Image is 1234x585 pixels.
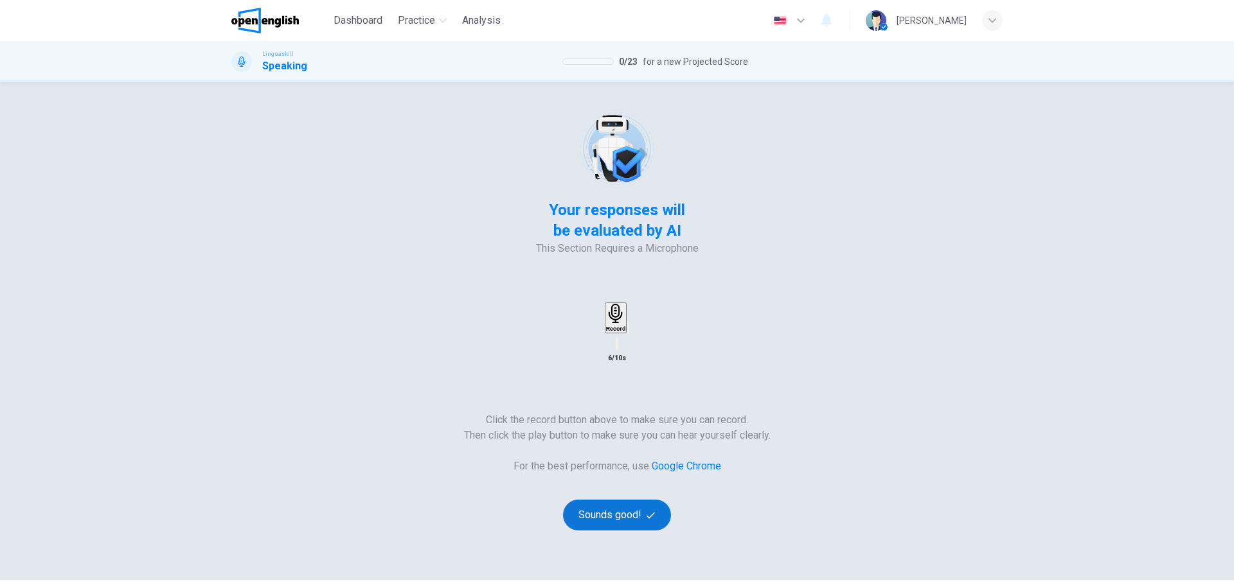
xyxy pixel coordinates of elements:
a: OpenEnglish logo [231,8,328,33]
img: Profile picture [866,10,886,31]
span: Your responses will be evaluated by AI [539,200,695,241]
span: Dashboard [334,13,382,28]
h6: This Section Requires a Microphone [231,241,1003,256]
span: 0 / 23 [619,54,638,69]
h6: For the best performance, use [514,458,721,474]
button: Practice [393,9,452,32]
a: Google Chrome [652,460,721,472]
h6: Click the record button above to make sure you can record. Then click the play button to make sur... [464,412,771,443]
h1: Speaking [262,58,307,74]
span: Practice [398,13,435,28]
img: OpenEnglish logo [231,8,299,33]
button: Sounds good! [563,500,671,530]
button: Record [605,302,627,333]
h6: 6/10s [608,351,626,366]
div: [PERSON_NAME] [897,13,967,28]
span: Linguaskill [262,49,294,58]
h6: Record [606,326,626,332]
img: en [772,16,788,26]
span: for a new Projected Score [643,54,748,69]
button: Analysis [457,9,506,32]
img: robot icon [576,108,657,189]
span: Analysis [462,13,501,28]
button: Dashboard [328,9,388,32]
